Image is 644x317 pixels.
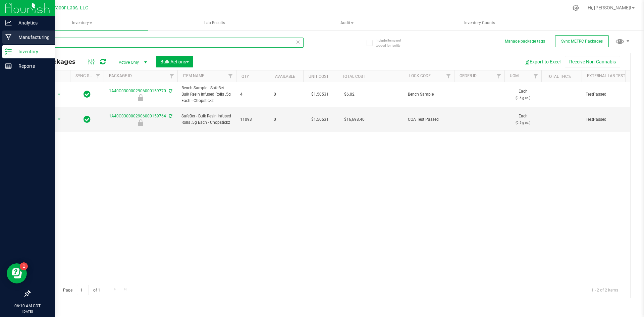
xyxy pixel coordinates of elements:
[93,70,104,82] a: Filter
[5,19,12,26] inline-svg: Analytics
[240,116,266,123] span: 11093
[109,114,166,118] a: 1A40C0300002906000159764
[342,74,365,79] a: Total Cost
[168,89,172,93] span: Sync from Compliance System
[588,5,631,10] span: Hi, [PERSON_NAME]!
[35,58,82,65] span: All Packages
[77,285,89,295] input: 1
[414,16,545,30] a: Inventory Counts
[547,74,571,79] a: Total THC%
[30,38,304,48] input: Search Package ID, Item Name, SKU, Lot or Part Number...
[530,70,541,82] a: Filter
[555,35,609,47] button: Sync METRC Packages
[296,38,300,46] span: Clear
[309,74,329,79] a: Unit Cost
[16,16,148,30] a: Inventory
[241,74,249,79] a: Qty
[75,73,101,78] a: Sync Status
[376,38,409,48] span: Include items not tagged for facility
[508,95,537,101] p: (0.5 g ea.)
[84,115,91,124] span: In Sync
[12,19,52,27] p: Analytics
[303,107,337,132] td: $1.50531
[5,63,12,69] inline-svg: Reports
[409,73,431,78] a: Lock Code
[508,113,537,126] span: Each
[5,34,12,41] inline-svg: Manufacturing
[493,70,504,82] a: Filter
[520,56,565,67] button: Export to Excel
[508,88,537,101] span: Each
[55,115,63,124] span: select
[168,114,172,118] span: Sync from Compliance System
[460,73,477,78] a: Order Id
[84,90,91,99] span: In Sync
[181,113,232,126] span: SafeBet - Bulk Resin Infused Rolls .5g Each - Chopstickz
[3,303,52,309] p: 06:10 AM CDT
[281,16,413,30] a: Audit
[565,56,620,67] button: Receive Non-Cannabis
[572,5,580,11] div: Manage settings
[166,70,177,82] a: Filter
[274,91,299,98] span: 0
[20,262,28,270] iframe: Resource center unread badge
[341,115,368,124] span: $16,698.40
[587,73,640,78] a: External Lab Test Result
[156,56,193,67] button: Bulk Actions
[510,73,519,78] a: UOM
[103,119,178,126] div: COA Test Passed
[561,39,603,44] span: Sync METRC Packages
[7,263,27,283] iframe: Resource center
[195,20,234,26] span: Lab Results
[341,90,358,99] span: $6.02
[303,82,337,107] td: $1.50531
[55,90,63,99] span: select
[505,39,545,44] button: Manage package tags
[508,119,537,126] p: (0.5 g ea.)
[455,20,504,26] span: Inventory Counts
[149,16,280,30] a: Lab Results
[103,94,178,101] div: Bench Sample
[408,91,450,98] span: Bench Sample
[183,73,204,78] a: Item Name
[443,70,454,82] a: Filter
[12,62,52,70] p: Reports
[181,85,232,104] span: Bench Sample - SafeBet - Bulk Resin Infused Rolls .5g Each - Chopstickz
[3,309,52,314] p: [DATE]
[57,285,106,295] span: Page of 1
[49,5,88,11] span: Curador Labs, LLC
[109,89,166,93] a: 1A40C0300002906000159770
[12,33,52,41] p: Manufacturing
[5,48,12,55] inline-svg: Inventory
[281,16,413,30] span: Audit
[408,116,450,123] span: COA Test Passed
[274,116,299,123] span: 0
[12,48,52,56] p: Inventory
[586,285,624,295] span: 1 - 2 of 2 items
[275,74,295,79] a: Available
[160,59,189,64] span: Bulk Actions
[225,70,236,82] a: Filter
[109,73,132,78] a: Package ID
[240,91,266,98] span: 4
